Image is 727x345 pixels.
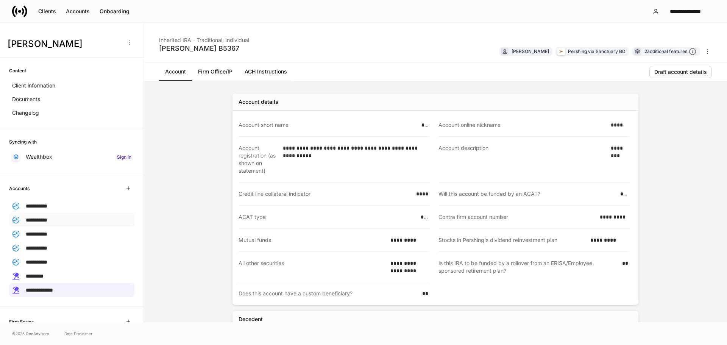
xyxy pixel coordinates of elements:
a: Account [159,62,192,81]
div: 2 additional features [644,48,696,56]
a: Firm Office/IP [192,62,239,81]
button: Clients [33,5,61,17]
button: Draft account details [649,66,712,78]
div: Account description [438,144,606,175]
p: Wealthbox [26,153,52,161]
span: © 2025 OneAdvisory [12,331,49,337]
div: All other securities [239,259,386,274]
div: ACAT type [239,213,416,221]
div: Draft account details [654,68,707,76]
button: Accounts [61,5,95,17]
div: Account short name [239,121,417,129]
div: Accounts [66,8,90,15]
div: Onboarding [100,8,129,15]
a: ACH Instructions [239,62,293,81]
a: WealthboxSign in [9,150,134,164]
div: Account details [239,98,278,106]
h6: Firm Forms [9,318,34,325]
a: Client information [9,79,134,92]
div: Inherited IRA - Traditional, Individual [159,32,249,44]
div: Mutual funds [239,236,386,244]
div: Account registration (as shown on statement) [239,144,278,175]
div: Account online nickname [438,121,606,129]
h6: Accounts [9,185,30,192]
div: Contra firm account number [438,213,595,221]
p: Client information [12,82,55,89]
button: Onboarding [95,5,134,17]
div: Credit line collateral indicator [239,190,412,198]
h5: Decedent [239,315,263,323]
div: Is this IRA to be funded by a rollover from an ERISA/Employee sponsored retirement plan? [438,259,618,275]
p: Changelog [12,109,39,117]
a: Data Disclaimer [64,331,92,337]
a: Changelog [9,106,134,120]
div: Clients [38,8,56,15]
div: Will this account be funded by an ACAT? [438,190,616,198]
h6: Sign in [117,153,131,161]
h6: Syncing with [9,138,37,145]
h6: Content [9,67,26,74]
p: Documents [12,95,40,103]
div: Stocks in Pershing's dividend reinvestment plan [438,236,586,244]
a: Documents [9,92,134,106]
h3: [PERSON_NAME] [8,38,121,50]
div: [PERSON_NAME] B5367 [159,44,249,53]
div: Pershing via Sanctuary BD [568,48,626,55]
div: [PERSON_NAME] [512,48,549,55]
div: Does this account have a custom beneficiary? [239,290,418,297]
